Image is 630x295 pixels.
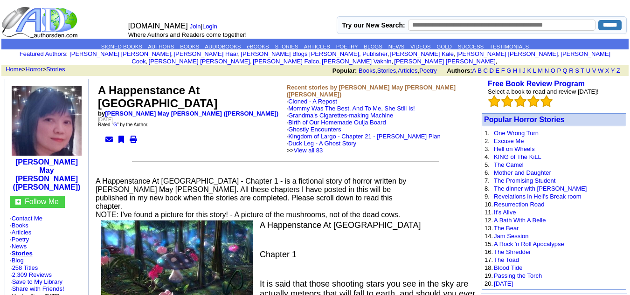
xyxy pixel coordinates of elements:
[485,225,493,232] font: 13.
[132,50,610,65] a: [PERSON_NAME] Cook
[98,84,217,110] font: A Happenstance At [GEOGRAPHIC_DATA]
[581,67,584,74] a: T
[288,105,415,112] a: Mommy Was The Best, And To Me, She Still Is!
[490,44,529,49] a: TESTIMONIALS
[202,23,217,30] a: Login
[485,280,493,287] font: 20.
[485,145,490,152] font: 3.
[287,98,441,154] font: ·
[485,240,493,247] font: 15.
[598,67,603,74] a: W
[485,217,493,224] font: 12.
[12,229,32,236] a: Articles
[488,95,500,107] img: bigemptystars.png
[294,147,323,154] a: View all 83
[287,140,357,154] font: · >>
[458,44,484,49] a: SUCCESS
[69,50,610,65] font: , , , , , , , , , ,
[15,199,21,205] img: gc.jpg
[560,52,561,57] font: i
[287,112,441,154] font: ·
[494,233,528,240] a: Jam Session
[472,67,476,74] a: A
[287,119,441,154] font: ·
[545,67,549,74] a: N
[275,44,298,49] a: STORIES
[489,67,493,74] a: D
[12,236,29,243] a: Poetry
[540,95,553,107] img: bigemptystars.png
[494,248,531,255] a: The Shredder
[456,52,457,57] font: i
[288,126,341,133] a: Ghostly Encounters
[13,158,81,191] a: [PERSON_NAME] May [PERSON_NAME] ([PERSON_NAME])
[533,67,536,74] a: L
[390,50,454,57] a: [PERSON_NAME] Kale
[336,44,358,49] a: POETRY
[538,67,543,74] a: M
[488,80,585,88] a: Free Book Review Program
[485,177,490,184] font: 7.
[494,272,542,279] a: Passing the Torch
[436,44,452,49] a: GOLD
[527,95,540,107] img: bigemptystars.png
[98,117,112,122] font: [DATE]
[288,119,386,126] a: Birth of Our Homemade Ouija Board
[20,50,68,57] font: :
[605,67,609,74] a: X
[287,105,441,154] font: ·
[12,278,62,285] a: Save to My Library
[287,126,441,154] font: ·
[519,67,521,74] a: I
[247,44,269,49] a: eBOOKS
[494,185,587,192] a: The dinner with [PERSON_NAME]
[252,59,253,64] font: i
[616,67,620,74] a: Z
[288,133,441,140] a: Kingdom of Largo - Chapter 21 - [PERSON_NAME] Plan
[494,240,564,247] a: A Rock 'n Roll Apocalypse
[205,44,241,49] a: AUDIOBOOKS
[557,67,561,74] a: P
[288,140,356,147] a: Duck Leg - A Ghost Story
[494,264,522,271] a: Blood Tide
[147,59,148,64] font: i
[483,67,487,74] a: C
[287,84,456,98] b: Recent stories by [PERSON_NAME] May [PERSON_NAME] ([PERSON_NAME])
[494,161,524,168] a: The Camel
[484,116,564,123] a: Popular Horror Stories
[342,21,405,29] label: Try our New Search:
[494,209,516,216] a: It's Alive
[12,243,27,250] a: News
[288,112,393,119] a: Grandma's Cigarettes-making Machine
[388,44,405,49] a: NEWS
[322,58,391,65] a: [PERSON_NAME] Vaknin
[6,66,22,73] a: Home
[488,88,599,95] font: Select a book to read and review [DATE]!
[241,50,387,57] a: [PERSON_NAME] Blogs [PERSON_NAME], Publisher
[495,67,499,74] a: E
[105,110,278,117] a: [PERSON_NAME] May [PERSON_NAME] ([PERSON_NAME])
[12,264,38,271] a: 258 Titles
[494,145,534,152] a: Hell on Wheels
[494,225,519,232] a: The Bear
[190,23,201,30] a: Join
[485,272,493,279] font: 19.
[101,44,142,49] a: SIGNED BOOKS
[494,193,581,200] a: Revelations in Hell's Break room
[457,50,558,57] a: [PERSON_NAME] [PERSON_NAME]
[485,256,493,263] font: 17.
[478,67,482,74] a: B
[494,169,551,176] a: Mother and Daughter
[304,44,330,49] a: ARTICLES
[1,6,80,39] img: logo_ad.gif
[485,169,490,176] font: 6.
[253,58,319,65] a: [PERSON_NAME] Falco
[173,50,238,57] a: [PERSON_NAME] Haar
[494,256,519,263] a: The Toad
[592,67,596,74] a: V
[69,50,171,57] a: [PERSON_NAME] [PERSON_NAME]
[364,44,382,49] a: BLOGS
[494,280,513,287] a: [DATE]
